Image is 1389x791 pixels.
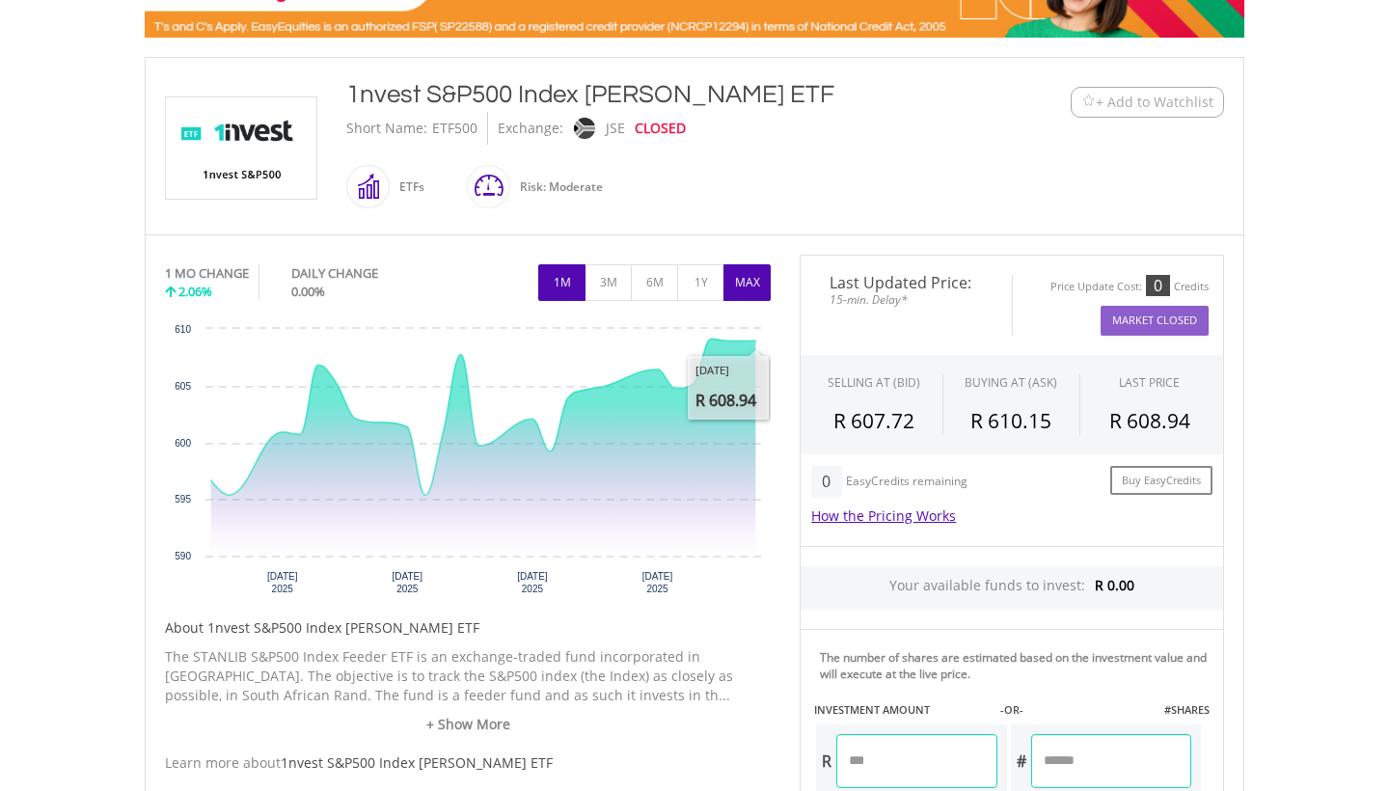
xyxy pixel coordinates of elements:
[723,264,771,301] button: MAX
[175,324,191,335] text: 610
[390,164,424,210] div: ETFs
[801,566,1223,610] div: Your available funds to invest:
[169,97,313,199] img: TFSA.ETF500.png
[631,264,678,301] button: 6M
[1174,280,1209,294] div: Credits
[574,118,595,139] img: jse.png
[178,283,212,300] span: 2.06%
[811,506,956,525] a: How the Pricing Works
[1095,576,1134,594] span: R 0.00
[291,283,325,300] span: 0.00%
[517,571,548,594] text: [DATE] 2025
[538,264,586,301] button: 1M
[970,407,1051,434] span: R 610.15
[1110,466,1212,496] a: Buy EasyCredits
[1071,87,1224,118] button: Watchlist + Add to Watchlist
[346,77,952,112] div: 1nvest S&P500 Index [PERSON_NAME] ETF
[965,374,1057,391] span: BUYING AT (ASK)
[833,407,914,434] span: R 607.72
[165,715,771,734] a: + Show More
[816,734,836,788] div: R
[498,112,563,145] div: Exchange:
[175,381,191,392] text: 605
[677,264,724,301] button: 1Y
[1109,407,1190,434] span: R 608.94
[165,319,771,609] div: Chart. Highcharts interactive chart.
[1146,275,1170,296] div: 0
[814,702,930,718] label: INVESTMENT AMOUNT
[165,753,771,773] div: Learn more about
[393,571,423,594] text: [DATE] 2025
[811,466,841,497] div: 0
[1096,93,1213,112] span: + Add to Watchlist
[1164,702,1210,718] label: #SHARES
[1101,306,1209,336] button: Market Closed
[175,438,191,449] text: 600
[175,551,191,561] text: 590
[175,494,191,505] text: 595
[291,264,443,283] div: DAILY CHANGE
[1119,374,1180,391] div: LAST PRICE
[585,264,632,301] button: 3M
[165,264,249,283] div: 1 MO CHANGE
[281,753,553,772] span: 1nvest S&P500 Index [PERSON_NAME] ETF
[1081,95,1096,109] img: Watchlist
[815,275,997,290] span: Last Updated Price:
[1000,702,1023,718] label: -OR-
[165,319,771,609] svg: Interactive chart
[165,618,771,638] h5: About 1nvest S&P500 Index [PERSON_NAME] ETF
[510,164,603,210] div: Risk: Moderate
[1011,734,1031,788] div: #
[828,374,920,391] div: SELLING AT (BID)
[815,290,997,309] span: 15-min. Delay*
[1050,280,1142,294] div: Price Update Cost:
[642,571,673,594] text: [DATE] 2025
[846,475,967,491] div: EasyCredits remaining
[820,649,1215,682] div: The number of shares are estimated based on the investment value and will execute at the live price.
[635,112,686,145] div: CLOSED
[606,112,625,145] div: JSE
[432,112,477,145] div: ETF500
[346,112,427,145] div: Short Name:
[267,571,298,594] text: [DATE] 2025
[165,647,771,705] p: The STANLIB S&P500 Index Feeder ETF is an exchange-traded fund incorporated in [GEOGRAPHIC_DATA]....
